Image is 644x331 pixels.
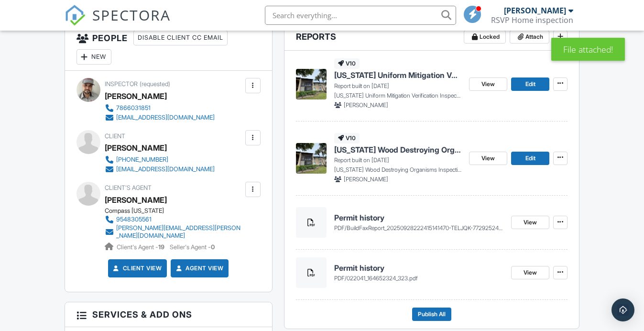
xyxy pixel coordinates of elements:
[105,113,215,122] a: [EMAIL_ADDRESS][DOMAIN_NAME]
[105,184,152,191] span: Client's Agent
[611,298,634,321] div: Open Intercom Messenger
[105,215,243,224] a: 9548305561
[92,5,171,25] span: SPECTORA
[76,49,111,65] div: New
[174,264,223,273] a: Agent View
[551,38,625,61] div: File attached!
[105,141,167,155] div: [PERSON_NAME]
[117,243,166,251] span: Client's Agent -
[105,80,138,88] span: Inspector
[105,89,167,103] div: [PERSON_NAME]
[105,132,125,140] span: Client
[116,224,243,240] div: [PERSON_NAME][EMAIL_ADDRESS][PERSON_NAME][DOMAIN_NAME]
[105,155,215,165] a: [PHONE_NUMBER]
[105,224,243,240] a: [PERSON_NAME][EMAIL_ADDRESS][PERSON_NAME][DOMAIN_NAME]
[111,264,162,273] a: Client View
[133,30,228,45] div: Disable Client CC Email
[170,243,215,251] span: Seller's Agent -
[116,156,168,164] div: [PHONE_NUMBER]
[116,114,215,121] div: [EMAIL_ADDRESS][DOMAIN_NAME]
[105,103,215,113] a: 7866031851
[116,216,152,223] div: 9548305561
[65,302,272,327] h3: Services & Add ons
[265,6,456,25] input: Search everything...
[116,104,151,112] div: 7866031851
[65,5,86,26] img: The Best Home Inspection Software - Spectora
[105,193,167,207] a: [PERSON_NAME]
[140,80,170,88] span: (requested)
[105,207,251,215] div: Compass [US_STATE]
[158,243,164,251] strong: 19
[116,165,215,173] div: [EMAIL_ADDRESS][DOMAIN_NAME]
[504,6,566,15] div: [PERSON_NAME]
[105,165,215,174] a: [EMAIL_ADDRESS][DOMAIN_NAME]
[65,24,272,71] h3: People
[211,243,215,251] strong: 0
[491,15,573,25] div: RSVP Home inspection
[65,13,171,33] a: SPECTORA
